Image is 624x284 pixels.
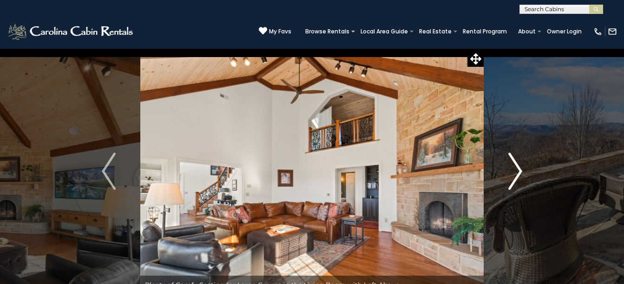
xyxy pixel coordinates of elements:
[7,22,136,41] img: White-1-2.png
[259,26,291,36] a: My Favs
[356,25,413,38] a: Local Area Guide
[508,153,522,190] img: arrow
[414,25,456,38] a: Real Estate
[301,25,354,38] a: Browse Rentals
[513,25,540,38] a: About
[608,27,617,36] img: mail-regular-white.png
[269,27,291,36] span: My Favs
[102,153,116,190] img: arrow
[458,25,512,38] a: Rental Program
[542,25,586,38] a: Owner Login
[593,27,603,36] img: phone-regular-white.png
